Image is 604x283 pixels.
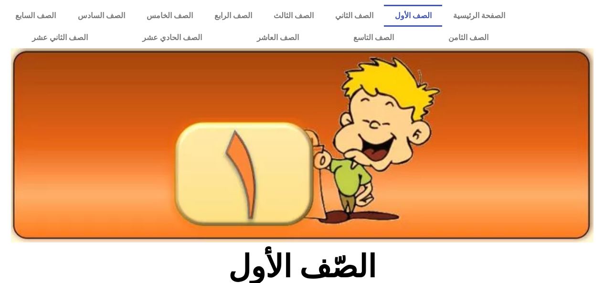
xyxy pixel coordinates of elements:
[136,5,203,27] a: الصف الخامس
[326,27,421,49] a: الصف التاسع
[5,5,67,27] a: الصف السابع
[263,5,324,27] a: الصف الثالث
[384,5,442,27] a: الصف الأول
[115,27,229,49] a: الصف الحادي عشر
[421,27,516,49] a: الصف الثامن
[203,5,263,27] a: الصف الرابع
[230,27,326,49] a: الصف العاشر
[442,5,516,27] a: الصفحة الرئيسية
[324,5,384,27] a: الصف الثاني
[67,5,136,27] a: الصف السادس
[5,27,115,49] a: الصف الثاني عشر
